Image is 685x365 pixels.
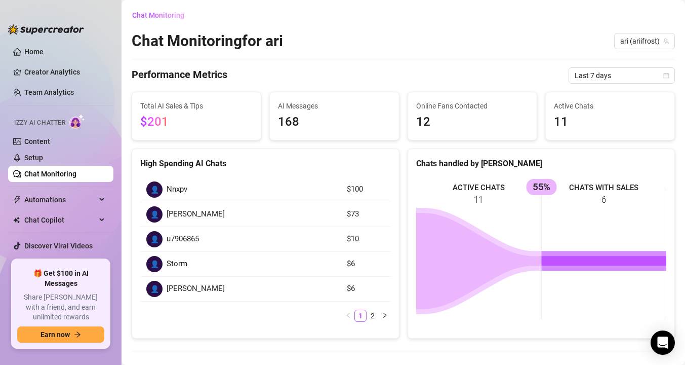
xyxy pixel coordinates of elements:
[651,331,675,355] div: Open Intercom Messenger
[167,258,187,270] span: Storm
[17,293,104,322] span: Share [PERSON_NAME] with a friend, and earn unlimited rewards
[167,233,199,245] span: u7906865
[554,100,666,112] span: Active Chats
[74,331,81,338] span: arrow-right
[167,184,187,196] span: Nnxpv
[347,233,385,245] article: $10
[342,310,354,322] button: left
[347,283,385,295] article: $6
[167,208,225,221] span: [PERSON_NAME]
[663,38,669,44] span: team
[367,310,379,322] li: 2
[132,67,227,84] h4: Performance Metrics
[41,331,70,339] span: Earn now
[24,64,105,80] a: Creator Analytics
[140,157,391,170] div: High Spending AI Chats
[14,118,65,128] span: Izzy AI Chatter
[382,312,388,318] span: right
[146,206,163,223] div: 👤
[278,113,390,132] span: 168
[8,24,84,34] img: logo-BBDzfeDw.svg
[342,310,354,322] li: Previous Page
[146,281,163,297] div: 👤
[575,68,669,83] span: Last 7 days
[167,283,225,295] span: [PERSON_NAME]
[24,242,93,250] a: Discover Viral Videos
[278,100,390,112] span: AI Messages
[379,310,391,322] li: Next Page
[24,212,96,228] span: Chat Copilot
[663,72,669,79] span: calendar
[355,310,366,321] a: 1
[345,312,351,318] span: left
[24,154,43,162] a: Setup
[13,216,20,224] img: Chat Copilot
[17,326,104,343] button: Earn nowarrow-right
[140,100,253,112] span: Total AI Sales & Tips
[347,258,385,270] article: $6
[24,88,74,96] a: Team Analytics
[24,48,44,56] a: Home
[132,7,192,23] button: Chat Monitoring
[17,269,104,288] span: 🎁 Get $100 in AI Messages
[347,208,385,221] article: $73
[146,181,163,198] div: 👤
[69,114,85,129] img: AI Chatter
[347,184,385,196] article: $100
[554,113,666,132] span: 11
[146,256,163,272] div: 👤
[146,231,163,247] div: 👤
[24,192,96,208] span: Automations
[367,310,378,321] a: 2
[24,137,50,145] a: Content
[132,11,184,19] span: Chat Monitoring
[379,310,391,322] button: right
[416,157,667,170] div: Chats handled by [PERSON_NAME]
[140,115,169,129] span: $201
[132,31,283,51] h2: Chat Monitoring for ari
[24,170,76,178] a: Chat Monitoring
[416,113,529,132] span: 12
[13,196,21,204] span: thunderbolt
[354,310,367,322] li: 1
[416,100,529,112] span: Online Fans Contacted
[620,33,669,49] span: ari (ariifrost)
